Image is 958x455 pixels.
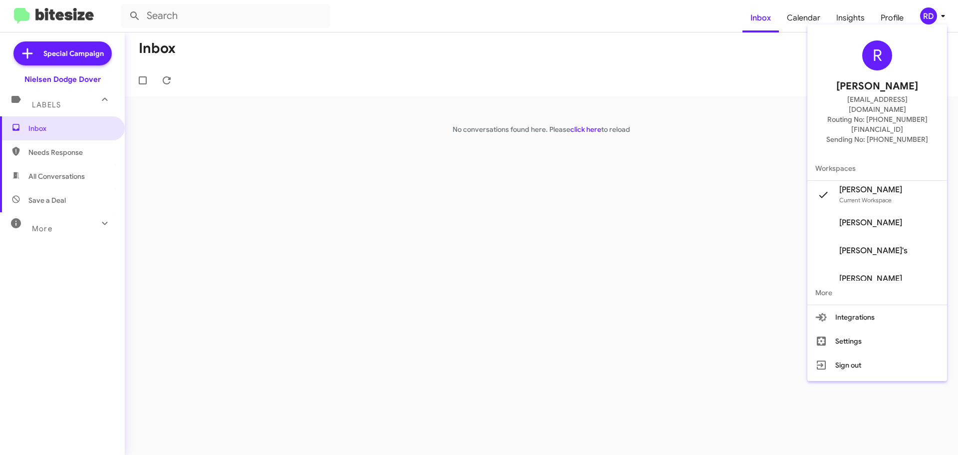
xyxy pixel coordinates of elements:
[819,114,935,134] span: Routing No: [PHONE_NUMBER][FINANCIAL_ID]
[839,185,902,195] span: [PERSON_NAME]
[807,156,947,180] span: Workspaces
[839,218,902,228] span: [PERSON_NAME]
[839,246,908,256] span: [PERSON_NAME]'s
[862,40,892,70] div: R
[839,196,892,204] span: Current Workspace
[836,78,918,94] span: [PERSON_NAME]
[807,329,947,353] button: Settings
[807,305,947,329] button: Integrations
[807,353,947,377] button: Sign out
[819,94,935,114] span: [EMAIL_ADDRESS][DOMAIN_NAME]
[839,274,902,284] span: [PERSON_NAME]
[826,134,928,144] span: Sending No: [PHONE_NUMBER]
[807,281,947,305] span: More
